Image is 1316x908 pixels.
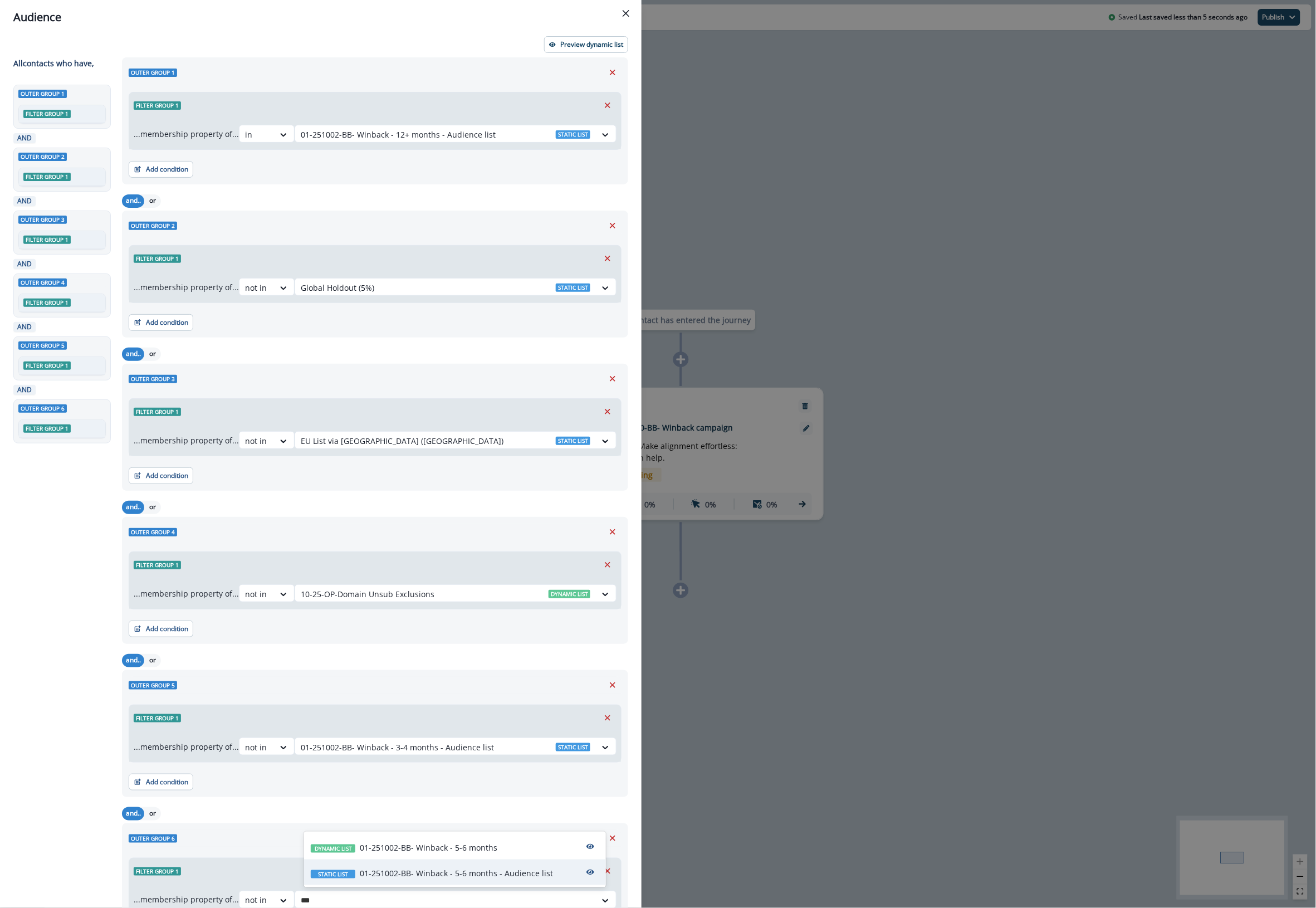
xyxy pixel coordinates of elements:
span: Dynamic list [311,844,355,853]
button: and.. [122,807,144,821]
span: Filter group 1 [23,236,71,244]
p: Preview dynamic list [560,41,623,48]
p: ...membership property of... [134,741,239,753]
span: Filter group 1 [23,173,71,181]
button: Remove [604,370,622,387]
button: Add condition [129,467,193,484]
button: or [144,501,161,514]
button: Preview dynamic list [544,36,628,53]
button: and.. [122,348,144,361]
span: Outer group 3 [129,375,177,383]
button: Add condition [129,161,193,178]
span: Filter group 1 [23,424,71,433]
span: Outer group 6 [129,834,177,843]
span: Filter group 1 [134,867,181,876]
span: Outer group 2 [18,153,67,161]
span: Filter group 1 [23,299,71,307]
p: 01-251002-BB- Winback - 5-6 months - Audience list [360,867,553,879]
span: Outer group 4 [129,528,177,536]
p: ...membership property of... [134,281,239,293]
p: ...membership property of... [134,894,239,906]
button: Remove [599,403,617,420]
button: Remove [604,830,622,847]
button: Remove [599,250,617,267]
p: AND [16,196,33,206]
span: Outer group 1 [18,90,67,98]
span: Filter group 1 [23,110,71,118]
p: ...membership property of... [134,435,239,446]
p: AND [16,322,33,332]
button: or [144,194,161,208]
button: and.. [122,194,144,208]
span: Outer group 5 [129,681,177,690]
span: Filter group 1 [134,101,181,110]
span: Outer group 1 [129,69,177,77]
button: preview [581,838,599,855]
button: Remove [599,556,617,573]
span: Outer group 2 [129,222,177,230]
button: Remove [599,863,617,880]
p: AND [16,385,33,395]
button: Remove [604,217,622,234]
span: Outer group 4 [18,279,67,287]
span: Filter group 1 [23,362,71,370]
button: Add condition [129,774,193,790]
button: Remove [604,677,622,694]
p: All contact s who have, [13,57,94,69]
p: AND [16,133,33,143]
span: Outer group 3 [18,216,67,224]
button: Remove [604,64,622,81]
button: Add condition [129,314,193,331]
span: Filter group 1 [134,561,181,569]
span: Outer group 6 [18,404,67,413]
button: and.. [122,654,144,667]
button: and.. [122,501,144,514]
button: Remove [599,710,617,726]
button: preview [581,864,599,881]
span: Filter group 1 [134,255,181,263]
button: Add condition [129,621,193,637]
button: Close [617,4,635,22]
p: ...membership property of... [134,128,239,140]
button: or [144,348,161,361]
span: Filter group 1 [134,714,181,723]
p: 01-251002-BB- Winback - 5-6 months [360,842,497,853]
p: AND [16,259,33,269]
span: Outer group 5 [18,341,67,350]
button: Remove [604,524,622,540]
button: Remove [599,97,617,114]
button: or [144,654,161,667]
button: or [144,807,161,821]
span: Static list [311,870,355,878]
span: Filter group 1 [134,408,181,416]
div: Audience [13,9,628,26]
p: ...membership property of... [134,588,239,599]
